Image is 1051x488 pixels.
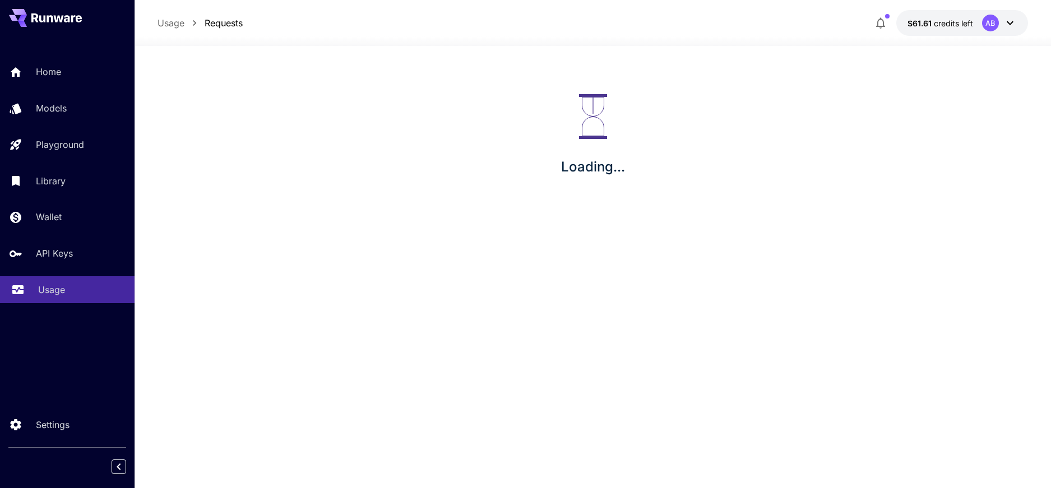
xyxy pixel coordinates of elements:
a: Usage [158,16,184,30]
p: Usage [38,283,65,296]
p: Loading... [561,157,625,177]
a: Requests [205,16,243,30]
button: Collapse sidebar [112,459,126,474]
p: Settings [36,418,70,431]
span: $61.61 [908,18,934,28]
div: $61.612 [908,17,973,29]
div: Collapse sidebar [120,457,135,477]
button: $61.612AB [896,10,1028,36]
p: Playground [36,138,84,151]
nav: breadcrumb [158,16,243,30]
p: API Keys [36,247,73,260]
span: credits left [934,18,973,28]
p: Wallet [36,210,62,224]
p: Models [36,101,67,115]
p: Home [36,65,61,78]
div: AB [982,15,999,31]
p: Library [36,174,66,188]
